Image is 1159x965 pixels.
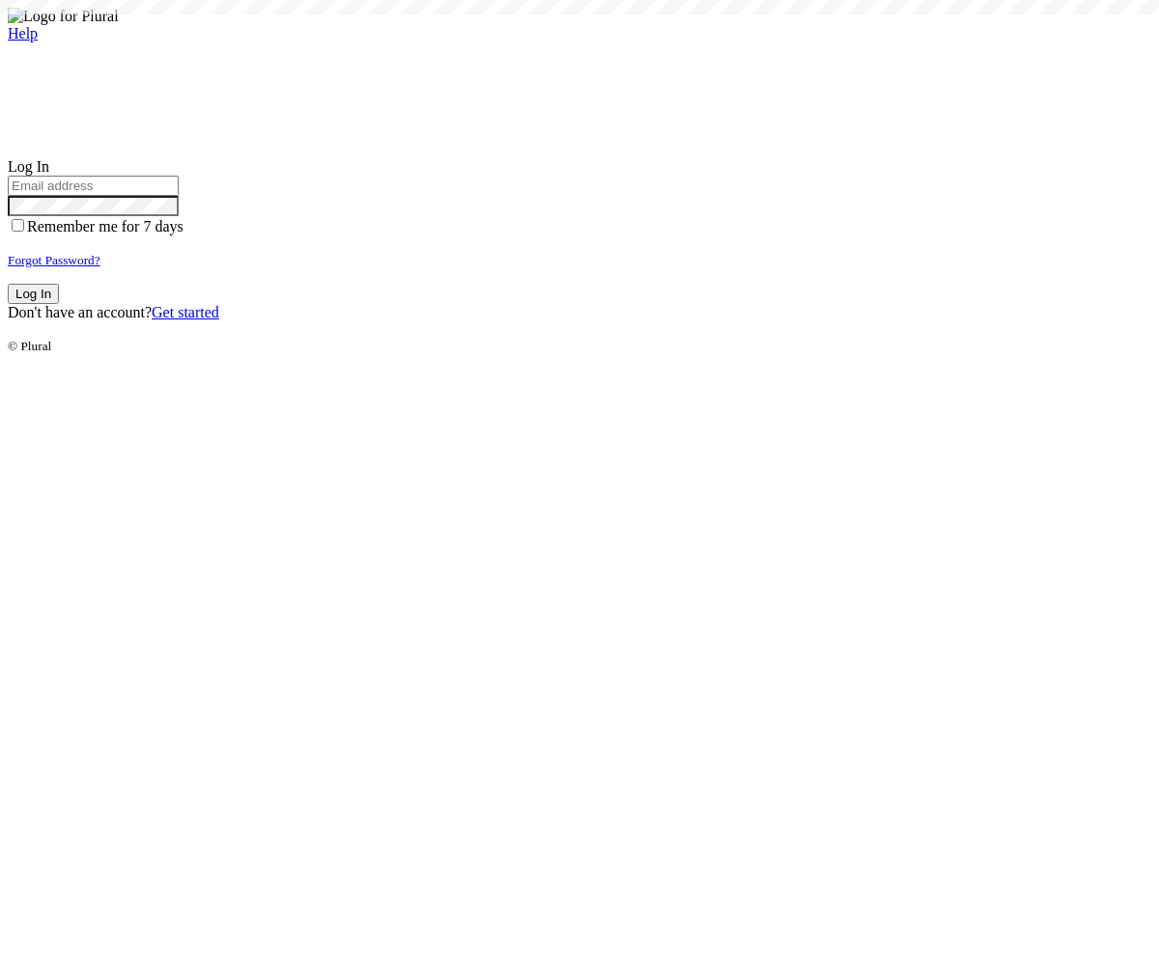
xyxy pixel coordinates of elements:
img: Logo for Plural [8,8,119,25]
button: Log In [8,284,59,304]
div: Log In [8,158,1151,176]
a: Help [8,25,38,41]
a: Forgot Password? [8,251,100,267]
div: Don't have an account? [8,304,1151,321]
small: Forgot Password? [8,253,100,267]
input: Email address [8,176,179,196]
a: Get started [152,304,219,320]
small: © Plural [8,339,51,353]
input: Remember me for 7 days [12,219,24,232]
span: Remember me for 7 days [27,218,184,234]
